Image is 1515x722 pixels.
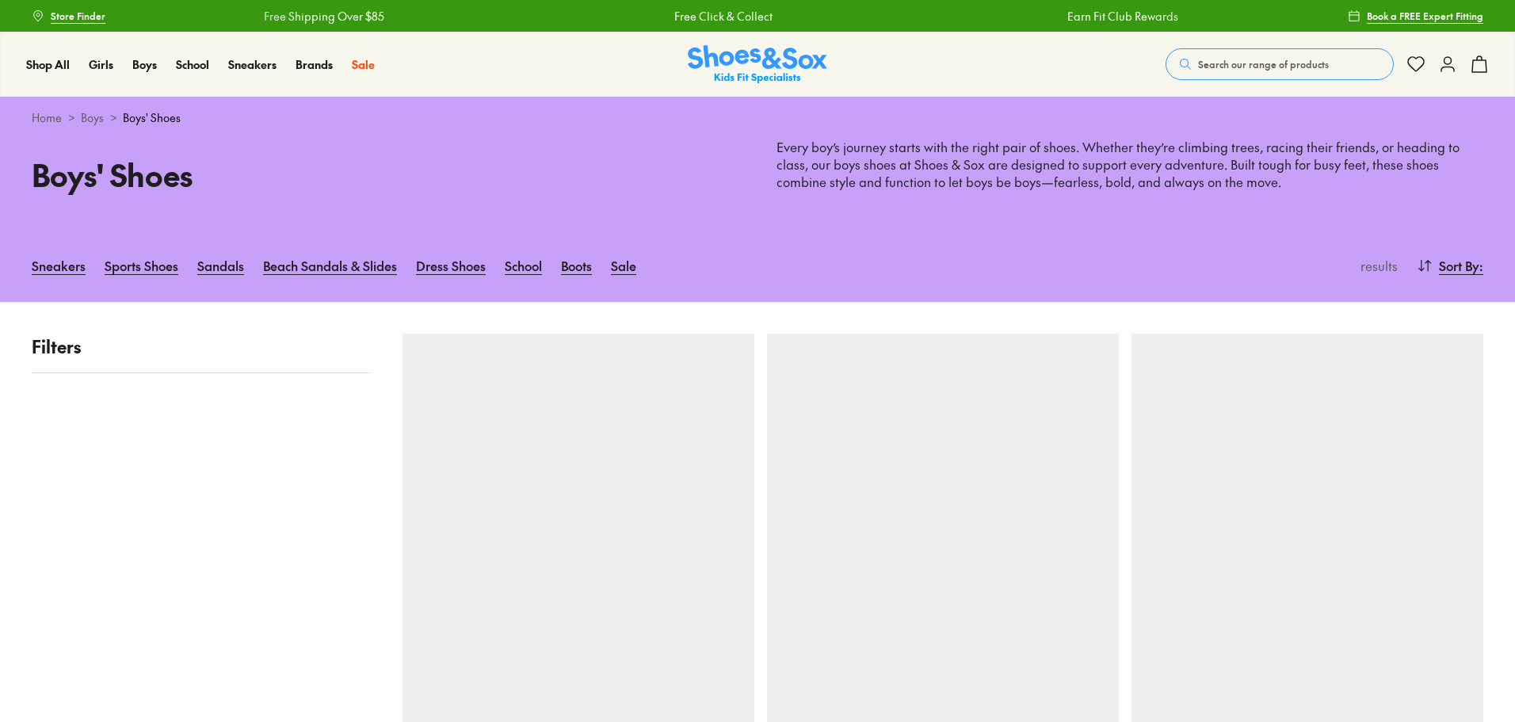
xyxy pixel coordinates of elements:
[674,8,772,25] a: Free Click & Collect
[296,56,333,72] span: Brands
[263,8,384,25] a: Free Shipping Over $85
[228,56,277,73] a: Sneakers
[197,248,244,283] a: Sandals
[777,139,1483,191] p: Every boy’s journey starts with the right pair of shoes. Whether they’re climbing trees, racing t...
[416,248,486,283] a: Dress Shoes
[89,56,113,72] span: Girls
[26,56,70,73] a: Shop All
[26,56,70,72] span: Shop All
[1166,48,1394,80] button: Search our range of products
[688,45,827,84] img: SNS_Logo_Responsive.svg
[263,248,397,283] a: Beach Sandals & Slides
[352,56,375,73] a: Sale
[1417,248,1483,283] button: Sort By:
[32,334,371,360] p: Filters
[688,45,827,84] a: Shoes & Sox
[32,152,738,197] h1: Boys' Shoes
[1067,8,1177,25] a: Earn Fit Club Rewards
[132,56,157,73] a: Boys
[1198,57,1329,71] span: Search our range of products
[1354,256,1398,275] p: results
[81,109,104,126] a: Boys
[1479,256,1483,275] span: :
[32,109,1483,126] div: > >
[32,2,105,30] a: Store Finder
[132,56,157,72] span: Boys
[32,248,86,283] a: Sneakers
[228,56,277,72] span: Sneakers
[561,248,592,283] a: Boots
[176,56,209,72] span: School
[1439,256,1479,275] span: Sort By
[296,56,333,73] a: Brands
[105,248,178,283] a: Sports Shoes
[176,56,209,73] a: School
[1367,9,1483,23] span: Book a FREE Expert Fitting
[352,56,375,72] span: Sale
[611,248,636,283] a: Sale
[89,56,113,73] a: Girls
[123,109,181,126] span: Boys' Shoes
[505,248,542,283] a: School
[32,109,62,126] a: Home
[1348,2,1483,30] a: Book a FREE Expert Fitting
[51,9,105,23] span: Store Finder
